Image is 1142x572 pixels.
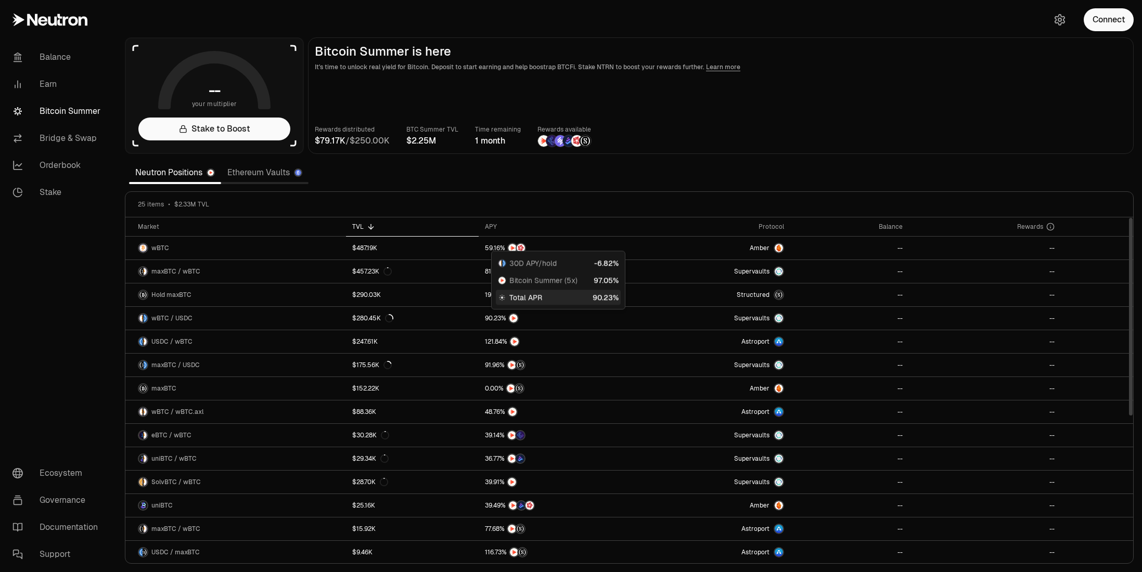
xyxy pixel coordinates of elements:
a: SupervaultsSupervaults [636,471,790,493]
div: 1 month [475,135,521,147]
img: wBTC Logo [139,314,143,322]
span: Supervaults [734,361,769,369]
span: maxBTC / USDC [151,361,200,369]
span: Supervaults [734,267,769,276]
a: Ethereum Vaults [221,162,309,183]
a: Governance [4,487,112,514]
img: Amber [775,501,783,510]
div: $152.22K [352,384,379,393]
span: Amber [750,244,769,252]
a: uniBTC LogouniBTC [125,494,346,517]
div: $88.36K [352,408,376,416]
img: USDC Logo [144,314,147,322]
img: Neutron Logo [208,170,214,176]
span: maxBTC / wBTC [151,525,200,533]
img: Supervaults [775,361,783,369]
img: eBTC Logo [139,431,143,439]
span: Supervaults [734,454,769,463]
a: NTRN [479,330,636,353]
a: USDC LogomaxBTC LogoUSDC / maxBTC [125,541,346,564]
img: Structured Points [516,525,524,533]
img: Supervaults [775,314,783,322]
img: SolvBTC Logo [139,478,143,486]
a: Astroport [636,517,790,540]
img: maxBTC Logo [139,384,147,393]
a: maxBTC LogowBTC LogomaxBTC / wBTC [125,260,346,283]
img: wBTC Logo [144,478,147,486]
img: wBTC Logo [144,267,147,276]
span: wBTC / wBTC.axl [151,408,203,416]
img: wBTC Logo [144,337,147,346]
button: NTRNEtherFi Points [485,430,630,440]
button: NTRN [485,313,630,323]
button: NTRNMars Fragments [485,243,630,253]
div: $487.19K [352,244,377,252]
img: Supervaults [775,478,783,486]
a: Bitcoin Summer [4,98,112,125]
span: Astroport [741,408,769,416]
img: Supervaults [775,267,783,276]
div: $15.92K [352,525,376,533]
span: Astroport [741,548,769,556]
span: your multiplier [192,99,237,109]
span: Supervaults [734,478,769,486]
a: SupervaultsSupervaults [636,424,790,447]
span: Astroport [741,525,769,533]
button: NTRN [485,336,630,347]
a: -- [790,307,909,330]
a: SupervaultsSupervaults [636,260,790,283]
a: Stake [4,179,112,206]
img: maxBTC Logo [139,291,147,299]
img: NTRN [508,361,516,369]
a: -- [790,541,909,564]
a: -- [790,471,909,493]
p: It's time to unlock real yield for Bitcoin. Deposit to start earning and help boostrap BTCFi. Sta... [315,62,1127,72]
img: NTRN [538,135,549,147]
a: NTRNStructured Points [479,283,636,306]
a: Neutron Positions [129,162,221,183]
span: Total APR [509,292,542,303]
img: USDC Logo [503,259,506,267]
img: Amber [775,244,783,252]
a: $15.92K [346,517,479,540]
div: $9.46K [352,548,373,556]
img: Ethereum Logo [295,170,301,176]
div: $280.45K [352,314,393,322]
img: wBTC Logo [144,454,147,463]
a: -- [790,260,909,283]
button: NTRN [485,407,630,417]
img: USDC Logo [139,337,143,346]
h1: -- [209,82,221,99]
a: $30.28K [346,424,479,447]
img: uniBTC Logo [139,501,147,510]
a: NTRN [479,307,636,330]
span: Amber [750,384,769,393]
a: $457.23K [346,260,479,283]
img: Structured Points [580,135,591,147]
img: Mars Fragments [517,244,525,252]
div: TVL [352,223,472,231]
a: -- [909,283,1061,306]
button: NTRNStructured Points [485,547,630,557]
a: Support [4,541,112,568]
span: uniBTC [151,501,173,510]
span: Bitcoin Summer (5x) [509,275,578,285]
img: wBTC Logo [144,431,147,439]
div: APY [485,223,630,231]
a: $28.70K [346,471,479,493]
img: NTRN [510,548,518,556]
a: NTRNStructured Points [479,354,636,376]
p: Time remaining [475,124,521,135]
img: Solv Points [555,135,566,147]
a: Orderbook [4,152,112,179]
a: uniBTC LogowBTC LogouniBTC / wBTC [125,447,346,470]
span: Amber [750,501,769,510]
button: NTRNStructured Points [485,290,630,300]
div: / [315,135,390,147]
img: wBTC Logo [498,259,502,267]
a: -- [790,377,909,400]
a: $175.56K [346,354,479,376]
a: SupervaultsSupervaults [636,447,790,470]
a: NTRNBedrock Diamonds [479,447,636,470]
a: -- [790,354,909,376]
